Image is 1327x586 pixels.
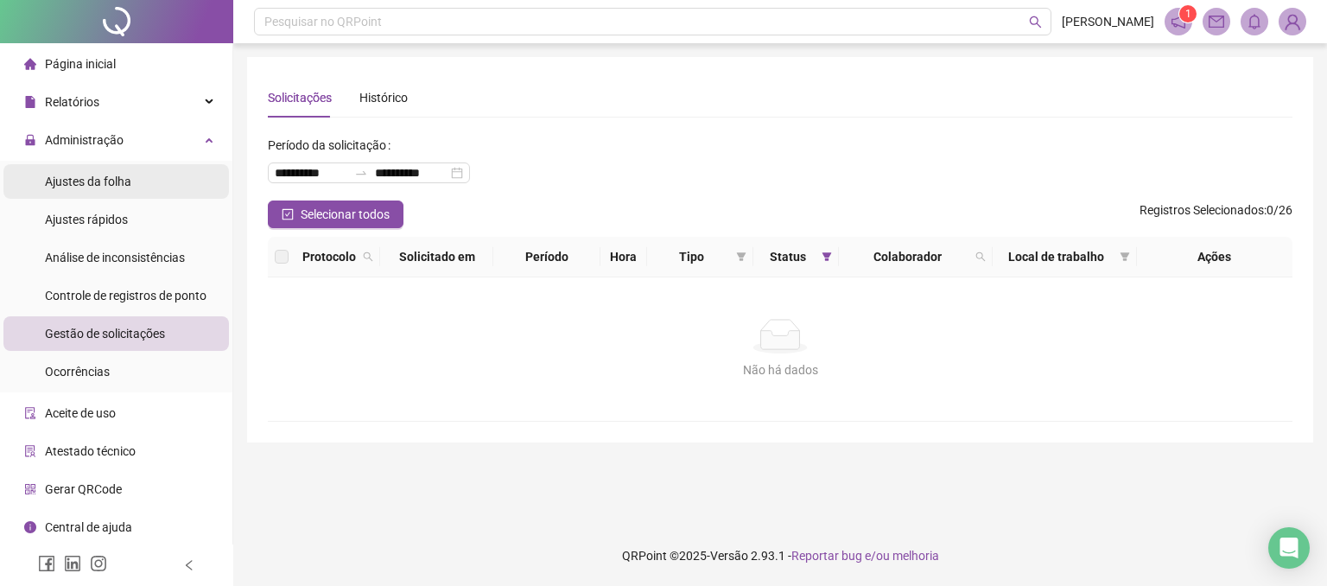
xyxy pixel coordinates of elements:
span: Selecionar todos [301,205,390,224]
span: Ajustes rápidos [45,213,128,226]
span: Administração [45,133,124,147]
span: search [972,244,989,270]
span: Reportar bug e/ou melhoria [791,549,939,563]
footer: QRPoint © 2025 - 2.93.1 - [233,525,1327,586]
div: Não há dados [289,360,1272,379]
span: facebook [38,555,55,572]
span: filter [1120,252,1130,262]
div: Histórico [359,88,408,107]
span: Gestão de solicitações [45,327,165,341]
span: Atestado técnico [45,444,136,458]
span: [PERSON_NAME] [1062,12,1154,31]
span: 1 [1185,8,1191,20]
img: 94742 [1279,9,1305,35]
span: Status [760,247,815,266]
span: Central de ajuda [45,520,132,534]
span: instagram [90,555,107,572]
span: Página inicial [45,57,116,71]
span: Aceite de uso [45,406,116,420]
span: solution [24,445,36,457]
span: qrcode [24,483,36,495]
span: search [1029,16,1042,29]
sup: 1 [1179,5,1197,22]
span: search [363,252,373,262]
span: filter [733,244,750,270]
th: Solicitado em [380,237,493,277]
span: Tipo [654,247,730,266]
span: check-square [282,208,294,220]
span: Ajustes da folha [45,175,131,188]
span: Controle de registros de ponto [45,289,206,303]
label: Período da solicitação [268,131,397,159]
span: lock [24,134,36,146]
span: home [24,58,36,70]
span: Ocorrências [45,365,110,379]
th: Hora [600,237,646,277]
span: Versão [710,549,748,563]
span: : 0 / 26 [1140,201,1292,228]
span: filter [736,252,746,262]
span: Protocolo [302,247,356,266]
span: notification [1171,14,1186,29]
span: search [975,252,986,262]
span: info-circle [24,521,36,533]
span: file [24,96,36,108]
span: bell [1247,14,1262,29]
span: Relatórios [45,95,99,109]
span: filter [1116,244,1133,270]
span: audit [24,407,36,419]
div: Solicitações [268,88,332,107]
span: search [359,244,377,270]
span: Análise de inconsistências [45,251,185,264]
div: Open Intercom Messenger [1268,527,1310,569]
span: linkedin [64,555,81,572]
span: to [354,166,368,180]
span: mail [1209,14,1224,29]
th: Período [493,237,600,277]
span: left [183,559,195,571]
span: filter [822,252,832,262]
div: Ações [1144,247,1286,266]
span: Colaborador [846,247,968,266]
span: Gerar QRCode [45,482,122,496]
span: swap-right [354,166,368,180]
span: Local de trabalho [1000,247,1112,266]
span: filter [818,244,835,270]
button: Selecionar todos [268,201,403,228]
span: Registros Selecionados [1140,203,1264,217]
